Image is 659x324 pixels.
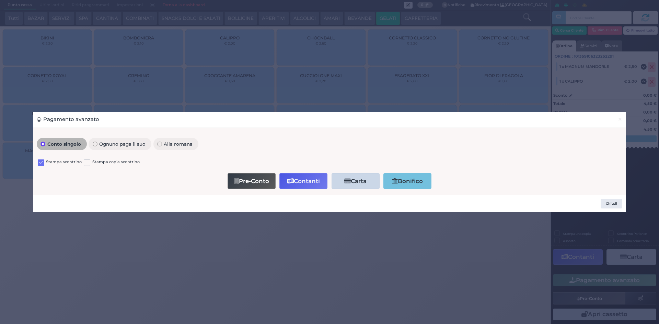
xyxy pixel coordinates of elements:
[162,142,195,146] span: Alla romana
[614,112,626,127] button: Chiudi
[46,159,82,166] label: Stampa scontrino
[97,142,148,146] span: Ognuno paga il suo
[45,142,83,146] span: Conto singolo
[37,116,99,123] h3: Pagamento avanzato
[228,173,276,189] button: Pre-Conto
[618,116,622,123] span: ×
[279,173,327,189] button: Contanti
[332,173,380,189] button: Carta
[92,159,140,166] label: Stampa copia scontrino
[601,199,622,208] button: Chiudi
[383,173,431,189] button: Bonifico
